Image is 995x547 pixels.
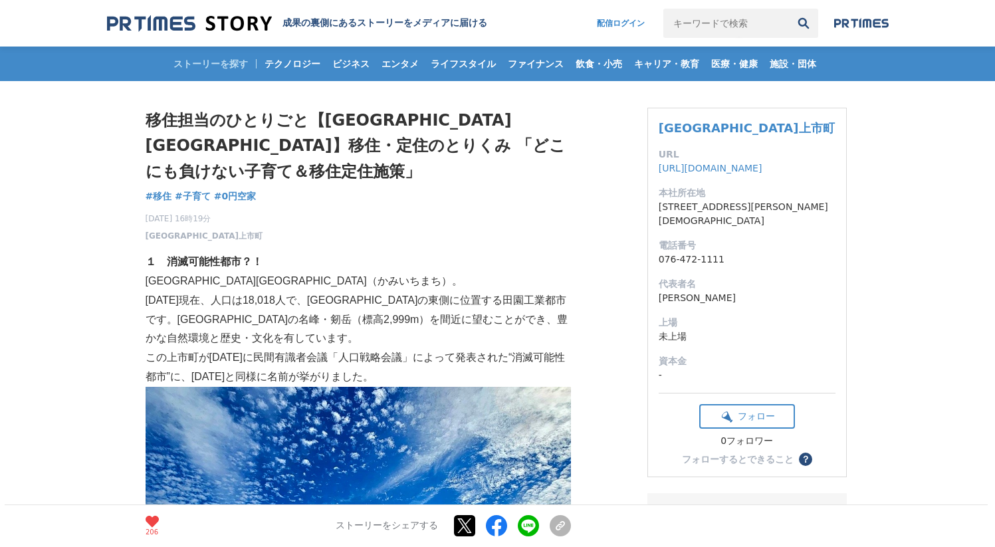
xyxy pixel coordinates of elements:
[659,239,835,253] dt: 電話番号
[146,190,172,202] span: #移住
[659,186,835,200] dt: 本社所在地
[706,58,763,70] span: 医療・健康
[799,453,812,466] button: ？
[699,404,795,429] button: フォロー
[764,58,822,70] span: 施設・団体
[175,190,211,202] span: #子育て
[502,58,569,70] span: ファイナンス
[570,58,627,70] span: 飲食・小売
[584,9,658,38] a: 配信ログイン
[425,58,501,70] span: ライフスタイル
[282,17,487,29] h2: 成果の裏側にあるストーリーをメディアに届ける
[146,189,172,203] a: #移住
[146,230,263,242] a: [GEOGRAPHIC_DATA]上市町
[425,47,501,81] a: ライフスタイル
[659,200,835,228] dd: [STREET_ADDRESS][PERSON_NAME][DEMOGRAPHIC_DATA]
[146,256,263,267] strong: １ 消滅可能性都市？！
[659,330,835,344] dd: 未上場
[789,9,818,38] button: 検索
[801,455,810,464] span: ？
[659,163,762,173] a: [URL][DOMAIN_NAME]
[682,455,794,464] div: フォローするとできること
[570,47,627,81] a: 飲食・小売
[107,15,272,33] img: 成果の裏側にあるストーリーをメディアに届ける
[659,316,835,330] dt: 上場
[659,253,835,267] dd: 076-472-1111
[663,9,789,38] input: キーワードで検索
[658,504,836,520] div: メディア問い合わせ先
[834,18,889,29] img: prtimes
[259,47,326,81] a: テクノロジー
[764,47,822,81] a: 施設・団体
[214,189,256,203] a: #0円空家
[659,354,835,368] dt: 資本金
[659,277,835,291] dt: 代表者名
[659,291,835,305] dd: [PERSON_NAME]
[659,121,835,135] a: [GEOGRAPHIC_DATA]上市町
[376,47,424,81] a: エンタメ
[376,58,424,70] span: エンタメ
[327,58,375,70] span: ビジネス
[107,15,487,33] a: 成果の裏側にあるストーリーをメディアに届ける 成果の裏側にあるストーリーをメディアに届ける
[146,272,571,291] p: [GEOGRAPHIC_DATA][GEOGRAPHIC_DATA]（かみいちまち）。
[327,47,375,81] a: ビジネス
[175,189,211,203] a: #子育て
[706,47,763,81] a: 医療・健康
[146,213,263,225] span: [DATE] 16時19分
[214,190,256,202] span: #0円空家
[699,435,795,447] div: 0フォロワー
[146,529,159,536] p: 206
[659,148,835,162] dt: URL
[259,58,326,70] span: テクノロジー
[336,520,438,532] p: ストーリーをシェアする
[629,47,705,81] a: キャリア・教育
[146,108,571,184] h1: 移住担当のひとりごと【[GEOGRAPHIC_DATA][GEOGRAPHIC_DATA]】移住・定住のとりくみ 「どこにも負けない子育て＆移住定住施策」
[659,368,835,382] dd: -
[629,58,705,70] span: キャリア・教育
[502,47,569,81] a: ファイナンス
[146,291,571,348] p: [DATE]現在、人口は18,018人で、[GEOGRAPHIC_DATA]の東側に位置する田園工業都市です。[GEOGRAPHIC_DATA]の名峰・剱岳（標高2,999m）を間近に望むことが...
